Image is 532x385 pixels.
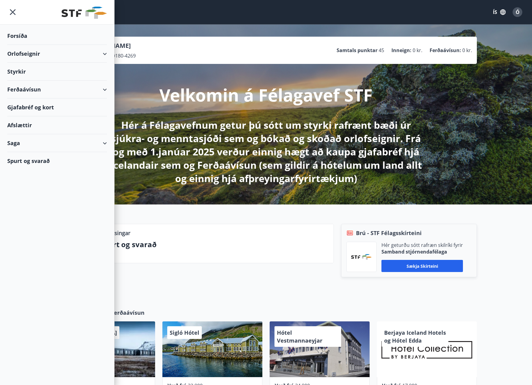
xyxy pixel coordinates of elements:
div: Spurt og svarað [7,152,107,170]
p: Samtals punktar [337,47,377,54]
span: 270180-4269 [107,52,136,59]
p: Velkomin á Félagavef STF [159,83,373,106]
button: menu [7,7,18,18]
button: ÍS [490,7,509,18]
div: Forsíða [7,27,107,45]
p: Hér geturðu sótt rafræn skilríki fyrir [381,242,463,248]
span: Brú - STF Félagsskírteini [356,229,422,237]
div: Styrkir [7,63,107,81]
p: Upplýsingar [100,229,130,237]
p: Hér á Félagavefnum getur þú sótt um styrki rafrænt bæði úr sjúkra- og menntasjóði sem og bókað og... [106,118,426,185]
p: Spurt og svarað [100,239,329,250]
div: Ferðaávísun [7,81,107,98]
p: Ferðaávísun : [430,47,461,54]
span: 0 kr. [462,47,472,54]
img: union_logo [62,7,107,19]
span: 45 [379,47,384,54]
span: Hótel Vestmannaeyjar [277,329,322,344]
span: Sigló Hótel [170,329,199,336]
div: Gjafabréf og kort [7,98,107,116]
p: Inneign : [391,47,411,54]
span: 0 kr. [413,47,422,54]
div: Saga [7,134,107,152]
span: Berjaya Iceland Hotels og Hótel Edda [384,329,446,344]
div: Afslættir [7,116,107,134]
div: Orlofseignir [7,45,107,63]
button: Sækja skírteini [381,260,463,272]
span: Ó [516,9,520,15]
button: Ó [510,5,525,19]
p: Samband stjórnendafélaga [381,248,463,255]
img: vjCaq2fThgY3EUYqSgpjEiBg6WP39ov69hlhuPVN.png [351,254,372,260]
